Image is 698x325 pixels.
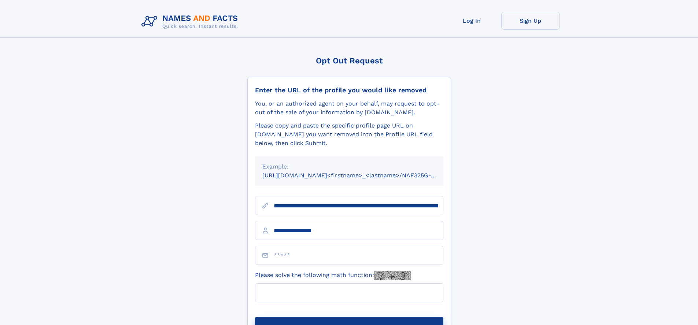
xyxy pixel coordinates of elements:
div: Enter the URL of the profile you would like removed [255,86,443,94]
img: Logo Names and Facts [139,12,244,32]
a: Log In [443,12,501,30]
div: Example: [262,162,436,171]
label: Please solve the following math function: [255,271,411,280]
div: Please copy and paste the specific profile page URL on [DOMAIN_NAME] you want removed into the Pr... [255,121,443,148]
a: Sign Up [501,12,560,30]
div: Opt Out Request [247,56,451,65]
div: You, or an authorized agent on your behalf, may request to opt-out of the sale of your informatio... [255,99,443,117]
small: [URL][DOMAIN_NAME]<firstname>_<lastname>/NAF325G-xxxxxxxx [262,172,457,179]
